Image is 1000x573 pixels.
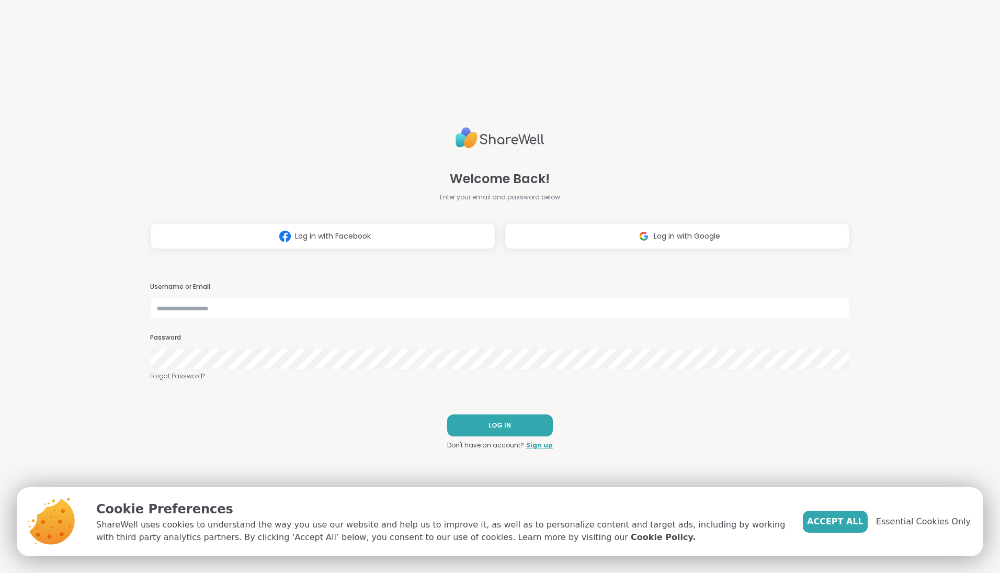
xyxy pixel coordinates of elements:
[488,421,511,430] span: LOG IN
[150,283,850,291] h3: Username or Email
[96,519,786,544] p: ShareWell uses cookies to understand the way you use our website and help us to improve it, as we...
[275,227,295,246] img: ShareWell Logomark
[876,515,971,528] span: Essential Cookies Only
[803,511,868,533] button: Accept All
[96,500,786,519] p: Cookie Preferences
[447,441,524,450] span: Don't have an account?
[450,170,550,188] span: Welcome Back!
[150,333,850,342] h3: Password
[504,223,850,249] button: Log in with Google
[447,414,553,436] button: LOG IN
[440,193,560,202] span: Enter your email and password below
[150,372,850,381] a: Forgot Password?
[807,515,863,528] span: Accept All
[634,227,654,246] img: ShareWell Logomark
[150,223,496,249] button: Log in with Facebook
[631,531,696,544] a: Cookie Policy.
[456,123,544,153] img: ShareWell Logo
[526,441,553,450] a: Sign up
[295,231,371,242] span: Log in with Facebook
[654,231,720,242] span: Log in with Google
